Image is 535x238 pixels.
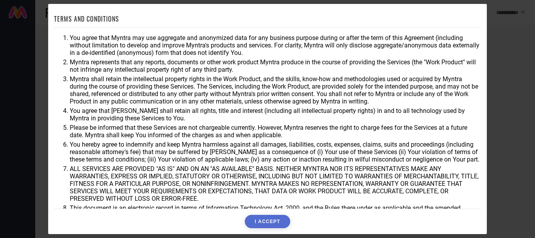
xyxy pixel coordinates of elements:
[70,75,481,105] li: Myntra shall retain the intellectual property rights in the Work Product, and the skills, know-ho...
[70,58,481,73] li: Myntra represents that any reports, documents or other work product Myntra produce in the course ...
[70,165,481,202] li: ALL SERVICES ARE PROVIDED "AS IS" AND ON AN "AS AVAILABLE" BASIS. NEITHER MYNTRA NOR ITS REPRESEN...
[70,204,481,227] li: This document is an electronic record in terms of Information Technology Act, 2000, and the Rules...
[245,215,290,228] button: I ACCEPT
[70,107,481,122] li: You agree that [PERSON_NAME] shall retain all rights, title and interest (including all intellect...
[54,14,119,24] h1: TERMS AND CONDITIONS
[70,124,481,139] li: Please be informed that these Services are not chargeable currently. However, Myntra reserves the...
[70,34,481,56] li: You agree that Myntra may use aggregate and anonymized data for any business purpose during or af...
[70,141,481,163] li: You hereby agree to indemnify and keep Myntra harmless against all damages, liabilities, costs, e...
